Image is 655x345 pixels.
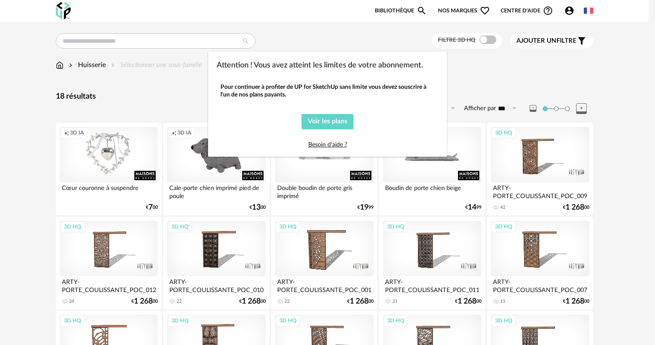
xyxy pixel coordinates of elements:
[220,83,435,99] div: Pour continuer à profiter de UP for SketchUp sans limite vous devez souscrire à l'un de nos plans...
[308,142,347,148] a: Besoin d'aide ?
[308,118,348,125] span: Voir les plans
[217,61,423,69] span: Attention ! Vous avez atteint les limites de votre abonnement.
[301,114,354,129] button: Voir les plans
[208,52,447,157] div: dialog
